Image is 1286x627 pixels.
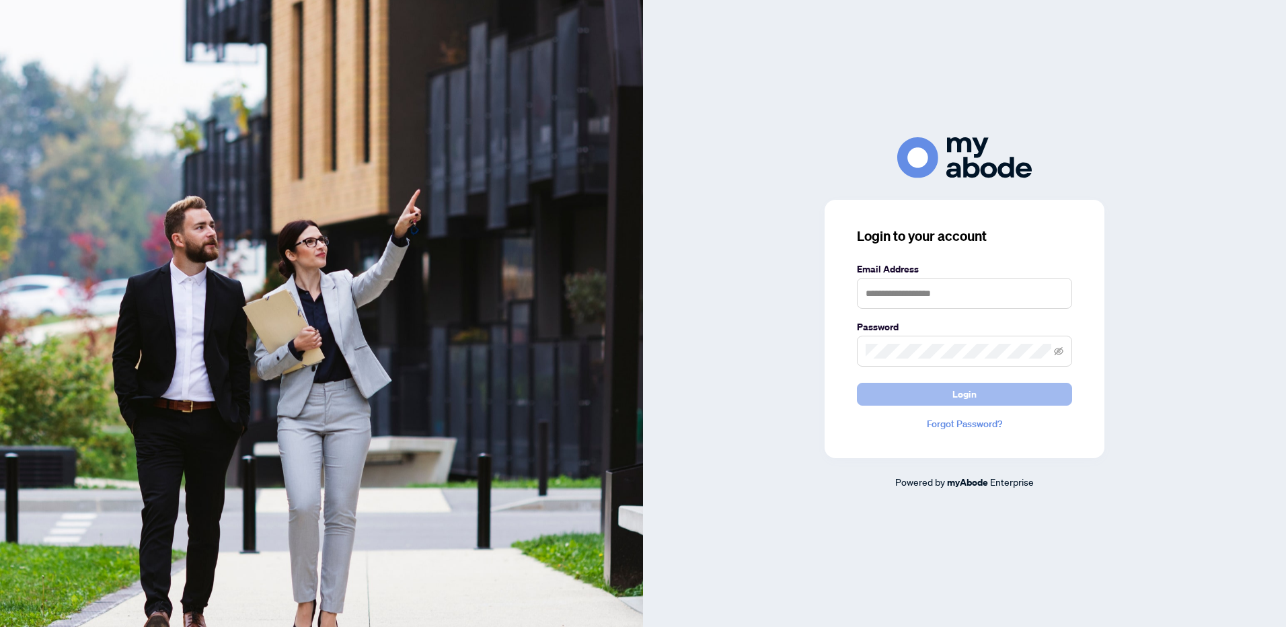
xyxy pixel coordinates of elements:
[857,320,1072,334] label: Password
[990,476,1034,488] span: Enterprise
[857,383,1072,406] button: Login
[857,262,1072,276] label: Email Address
[897,137,1032,178] img: ma-logo
[1054,346,1063,356] span: eye-invisible
[857,416,1072,431] a: Forgot Password?
[947,475,988,490] a: myAbode
[952,383,977,405] span: Login
[857,227,1072,246] h3: Login to your account
[895,476,945,488] span: Powered by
